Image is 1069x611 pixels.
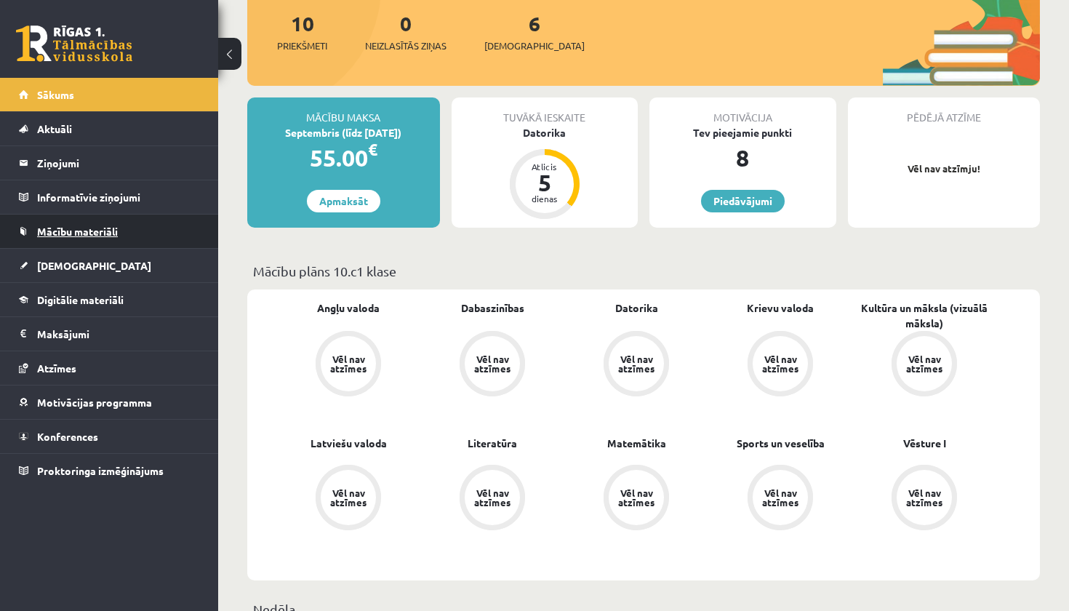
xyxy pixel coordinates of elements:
span: [DEMOGRAPHIC_DATA] [484,39,585,53]
span: Digitālie materiāli [37,293,124,306]
div: Vēl nav atzīmes [328,354,369,373]
a: Krievu valoda [747,300,814,316]
a: Datorika [615,300,658,316]
a: Dabaszinības [461,300,524,316]
span: Mācību materiāli [37,225,118,238]
a: Maksājumi [19,317,200,351]
legend: Maksājumi [37,317,200,351]
a: Vēl nav atzīmes [420,331,564,399]
div: Vēl nav atzīmes [904,488,945,507]
div: Vēl nav atzīmes [760,488,801,507]
a: Literatūra [468,436,517,451]
div: Vēl nav atzīmes [328,488,369,507]
div: Motivācija [649,97,836,125]
div: Vēl nav atzīmes [472,354,513,373]
legend: Informatīvie ziņojumi [37,180,200,214]
a: Vēl nav atzīmes [420,465,564,533]
div: Datorika [452,125,638,140]
a: Vēl nav atzīmes [276,465,420,533]
span: Konferences [37,430,98,443]
a: Konferences [19,420,200,453]
a: Atzīmes [19,351,200,385]
a: Rīgas 1. Tālmācības vidusskola [16,25,132,62]
div: Vēl nav atzīmes [616,354,657,373]
legend: Ziņojumi [37,146,200,180]
div: Mācību maksa [247,97,440,125]
a: Ziņojumi [19,146,200,180]
span: Sākums [37,88,74,101]
p: Vēl nav atzīmju! [855,161,1033,176]
span: Atzīmes [37,362,76,375]
div: Septembris (līdz [DATE]) [247,125,440,140]
span: Priekšmeti [277,39,327,53]
a: 10Priekšmeti [277,10,327,53]
a: Vēl nav atzīmes [276,331,420,399]
span: € [368,139,377,160]
a: Vēl nav atzīmes [708,331,852,399]
a: Latviešu valoda [311,436,387,451]
a: Proktoringa izmēģinājums [19,454,200,487]
a: Vēsture I [903,436,946,451]
a: Matemātika [607,436,666,451]
a: Vēl nav atzīmes [852,331,996,399]
div: 8 [649,140,836,175]
a: Vēl nav atzīmes [564,331,708,399]
div: Vēl nav atzīmes [904,354,945,373]
div: 5 [523,171,566,194]
a: [DEMOGRAPHIC_DATA] [19,249,200,282]
a: Mācību materiāli [19,215,200,248]
a: Apmaksāt [307,190,380,212]
span: Aktuāli [37,122,72,135]
div: Pēdējā atzīme [848,97,1041,125]
div: Vēl nav atzīmes [472,488,513,507]
p: Mācību plāns 10.c1 klase [253,261,1034,281]
div: dienas [523,194,566,203]
a: Vēl nav atzīmes [564,465,708,533]
a: Digitālie materiāli [19,283,200,316]
a: Vēl nav atzīmes [852,465,996,533]
a: Informatīvie ziņojumi [19,180,200,214]
a: Datorika Atlicis 5 dienas [452,125,638,221]
a: 0Neizlasītās ziņas [365,10,447,53]
div: Tuvākā ieskaite [452,97,638,125]
div: Vēl nav atzīmes [760,354,801,373]
div: 55.00 [247,140,440,175]
span: Proktoringa izmēģinājums [37,464,164,477]
a: Motivācijas programma [19,386,200,419]
div: Vēl nav atzīmes [616,488,657,507]
a: Aktuāli [19,112,200,145]
a: Kultūra un māksla (vizuālā māksla) [852,300,996,331]
a: 6[DEMOGRAPHIC_DATA] [484,10,585,53]
a: Piedāvājumi [701,190,785,212]
a: Angļu valoda [317,300,380,316]
a: Vēl nav atzīmes [708,465,852,533]
a: Sports un veselība [737,436,825,451]
span: [DEMOGRAPHIC_DATA] [37,259,151,272]
span: Motivācijas programma [37,396,152,409]
span: Neizlasītās ziņas [365,39,447,53]
div: Tev pieejamie punkti [649,125,836,140]
a: Sākums [19,78,200,111]
div: Atlicis [523,162,566,171]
